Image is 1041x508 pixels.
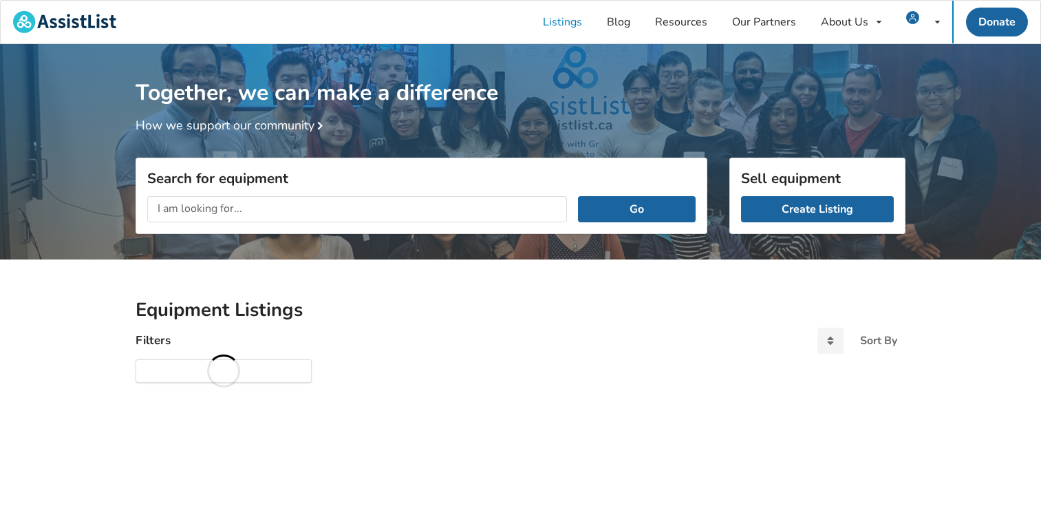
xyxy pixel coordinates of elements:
[906,11,919,24] img: user icon
[578,196,696,222] button: Go
[720,1,808,43] a: Our Partners
[643,1,720,43] a: Resources
[147,169,696,187] h3: Search for equipment
[147,196,567,222] input: I am looking for...
[741,169,894,187] h3: Sell equipment
[136,44,905,107] h1: Together, we can make a difference
[136,298,905,322] h2: Equipment Listings
[821,17,868,28] div: About Us
[530,1,594,43] a: Listings
[13,11,116,33] img: assistlist-logo
[136,332,171,348] h4: Filters
[594,1,643,43] a: Blog
[860,335,897,346] div: Sort By
[741,196,894,222] a: Create Listing
[136,117,328,134] a: How we support our community
[966,8,1028,36] a: Donate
